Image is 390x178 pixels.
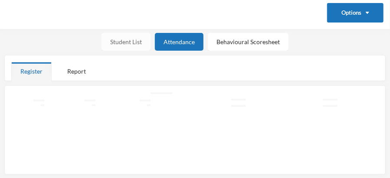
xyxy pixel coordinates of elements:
[11,62,52,81] div: Register
[102,33,151,51] div: Student List
[155,33,203,51] div: Attendance
[208,33,288,51] div: Behavioural Scoresheet
[58,62,95,81] div: Report
[11,92,379,165] svg: Loading interface...
[327,3,383,23] button: Options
